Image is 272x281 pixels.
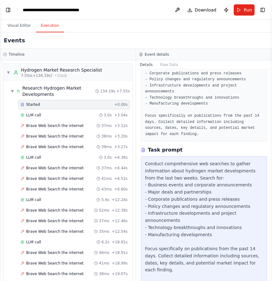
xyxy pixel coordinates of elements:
[26,208,84,213] span: Brave Web Search the internet
[26,166,84,171] span: Brave Web Search the internet
[26,218,84,223] span: Brave Web Search the internet
[116,89,130,94] span: + 7.55s
[114,134,128,139] span: + 3.20s
[148,146,183,154] h3: Task prompt
[104,155,112,160] span: 3.0s
[112,208,128,213] span: + 12.38s
[114,123,128,128] span: + 3.12s
[101,187,112,192] span: 43ms
[234,4,255,16] button: Run
[2,19,36,32] button: Visual Editor
[112,271,128,276] span: + 19.07s
[185,4,219,16] button: Download
[55,73,67,78] span: • 1 task
[99,229,109,234] span: 35ms
[112,218,128,223] span: + 12.46s
[112,261,128,266] span: + 18.99s
[26,113,41,118] span: LLM call
[26,155,41,160] span: LLM call
[9,52,25,57] h3: Timeline
[36,19,64,32] button: Execution
[101,240,109,245] span: 6.2s
[244,7,252,13] span: Run
[26,197,41,202] span: LLM call
[4,6,12,14] button: Show left sidebar
[26,187,84,192] span: Brave Web Search the internet
[4,36,25,45] h2: Events
[114,102,128,107] span: + 0.00s
[101,144,112,149] span: 39ms
[99,261,109,266] span: 41ms
[21,73,52,78] span: 7.55s (+134.19s)
[114,144,128,149] span: + 3.27s
[26,240,41,245] span: LLM call
[23,7,93,13] nav: breadcrumb
[101,197,109,202] span: 5.6s
[22,85,95,97] span: Research Hydrogen Market Developments
[26,144,84,149] span: Brave Web Search the internet
[26,250,84,255] span: Brave Web Search the internet
[112,240,128,245] span: + 18.81s
[258,6,267,14] button: Show right sidebar
[100,89,115,94] span: 134.19s
[104,113,112,118] span: 3.0s
[114,155,128,160] span: + 6.36s
[99,271,109,276] span: 38ms
[99,208,109,213] span: 52ms
[114,176,128,181] span: + 6.52s
[157,60,182,69] button: Raw Data
[26,176,84,181] span: Brave Web Search the internet
[145,52,169,57] h3: Event details
[101,134,112,139] span: 38ms
[114,187,128,192] span: + 6.60s
[99,218,109,223] span: 37ms
[112,229,128,234] span: + 12.54s
[21,67,102,73] div: Hydrogen Market Research Specialist
[26,134,84,139] span: Brave Web Search the internet
[101,166,112,171] span: 37ms
[101,176,112,181] span: 41ms
[26,229,84,234] span: Brave Web Search the internet
[7,70,10,75] span: ▼
[195,7,217,13] span: Download
[26,271,84,276] span: Brave Web Search the internet
[26,102,40,107] span: Started
[26,261,84,266] span: Brave Web Search the internet
[112,250,128,255] span: + 18.91s
[114,113,128,118] span: + 3.04s
[26,123,84,128] span: Brave Web Search the internet
[101,123,112,128] span: 37ms
[114,166,128,171] span: + 6.44s
[136,60,157,69] button: Details
[99,250,109,255] span: 46ms
[11,89,14,94] span: ▼
[145,40,263,137] pre: Conduct comprehensive web searches to gather information about hydrogen market developments from ...
[112,197,128,202] span: + 12.24s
